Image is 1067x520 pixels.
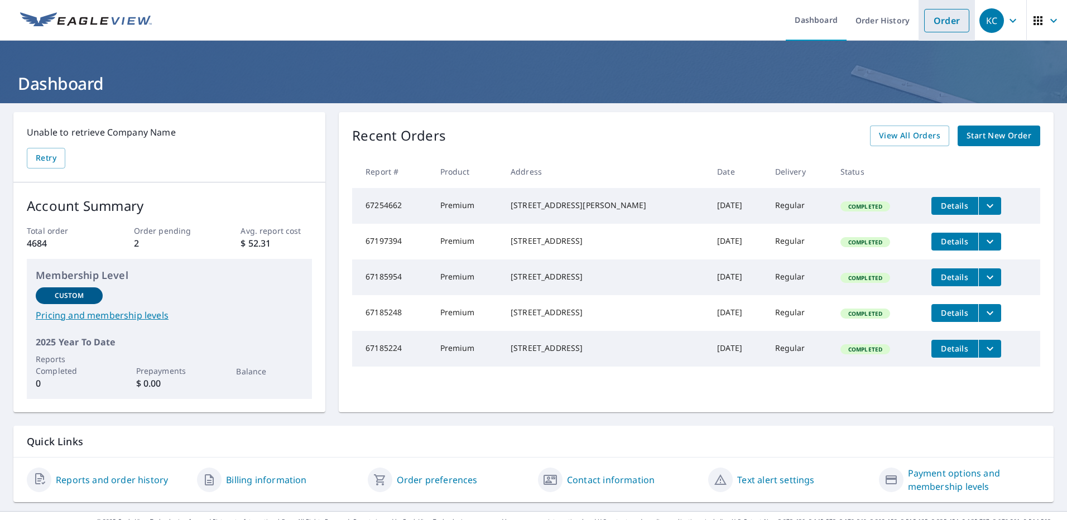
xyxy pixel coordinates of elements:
[431,259,502,295] td: Premium
[938,200,972,211] span: Details
[931,340,978,358] button: detailsBtn-67185224
[978,233,1001,251] button: filesDropdownBtn-67197394
[938,272,972,282] span: Details
[737,473,814,487] a: Text alert settings
[832,155,922,188] th: Status
[870,126,949,146] a: View All Orders
[766,188,832,224] td: Regular
[766,224,832,259] td: Regular
[924,9,969,32] a: Order
[241,237,312,250] p: $ 52.31
[352,188,431,224] td: 67254662
[978,197,1001,215] button: filesDropdownBtn-67254662
[36,335,303,349] p: 2025 Year To Date
[931,304,978,322] button: detailsBtn-67185248
[226,473,306,487] a: Billing information
[511,343,699,354] div: [STREET_ADDRESS]
[708,188,766,224] td: [DATE]
[27,148,65,168] button: Retry
[352,155,431,188] th: Report #
[36,353,103,377] p: Reports Completed
[879,129,940,143] span: View All Orders
[134,225,205,237] p: Order pending
[842,274,889,282] span: Completed
[134,237,205,250] p: 2
[978,304,1001,322] button: filesDropdownBtn-67185248
[708,331,766,367] td: [DATE]
[352,126,446,146] p: Recent Orders
[931,268,978,286] button: detailsBtn-67185954
[36,268,303,283] p: Membership Level
[708,295,766,331] td: [DATE]
[842,203,889,210] span: Completed
[241,225,312,237] p: Avg. report cost
[27,435,1040,449] p: Quick Links
[979,8,1004,33] div: KC
[36,151,56,165] span: Retry
[431,331,502,367] td: Premium
[136,377,203,390] p: $ 0.00
[27,237,98,250] p: 4684
[352,259,431,295] td: 67185954
[766,259,832,295] td: Regular
[13,72,1054,95] h1: Dashboard
[431,155,502,188] th: Product
[766,155,832,188] th: Delivery
[766,295,832,331] td: Regular
[236,365,303,377] p: Balance
[511,200,699,211] div: [STREET_ADDRESS][PERSON_NAME]
[938,307,972,318] span: Details
[55,291,84,301] p: Custom
[352,224,431,259] td: 67197394
[708,155,766,188] th: Date
[511,235,699,247] div: [STREET_ADDRESS]
[502,155,708,188] th: Address
[978,268,1001,286] button: filesDropdownBtn-67185954
[352,331,431,367] td: 67185224
[567,473,655,487] a: Contact information
[842,238,889,246] span: Completed
[708,259,766,295] td: [DATE]
[938,236,972,247] span: Details
[842,310,889,317] span: Completed
[27,196,312,216] p: Account Summary
[708,224,766,259] td: [DATE]
[511,271,699,282] div: [STREET_ADDRESS]
[20,12,152,29] img: EV Logo
[136,365,203,377] p: Prepayments
[967,129,1031,143] span: Start New Order
[908,466,1040,493] a: Payment options and membership levels
[56,473,168,487] a: Reports and order history
[938,343,972,354] span: Details
[842,345,889,353] span: Completed
[931,233,978,251] button: detailsBtn-67197394
[36,309,303,322] a: Pricing and membership levels
[431,224,502,259] td: Premium
[431,295,502,331] td: Premium
[931,197,978,215] button: detailsBtn-67254662
[766,331,832,367] td: Regular
[352,295,431,331] td: 67185248
[431,188,502,224] td: Premium
[27,126,312,139] p: Unable to retrieve Company Name
[27,225,98,237] p: Total order
[397,473,478,487] a: Order preferences
[978,340,1001,358] button: filesDropdownBtn-67185224
[511,307,699,318] div: [STREET_ADDRESS]
[958,126,1040,146] a: Start New Order
[36,377,103,390] p: 0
